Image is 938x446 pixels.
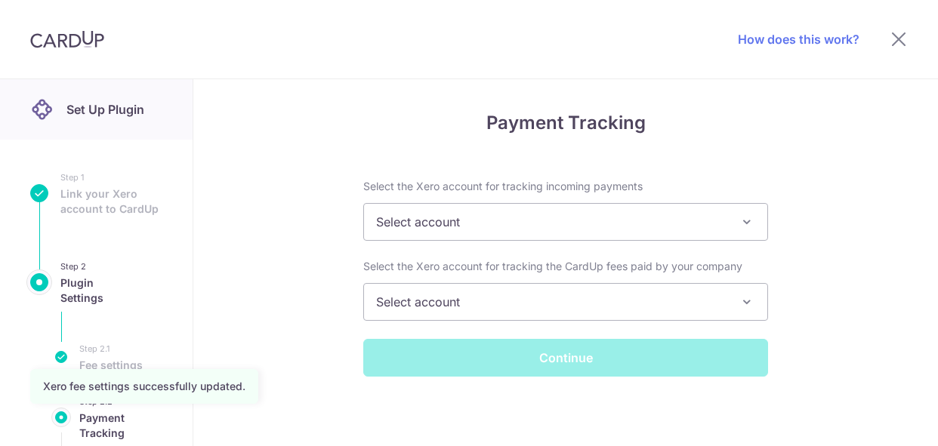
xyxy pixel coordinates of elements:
span: Link your Xero account to CardUp [60,186,162,217]
a: How does this work? [738,32,859,47]
h4: Payment Tracking [363,109,768,137]
span: Select account [364,204,767,240]
span: Select account [364,284,767,320]
label: Select the Xero account for tracking incoming payments [363,179,643,194]
span: Plugin Settings [60,275,162,306]
small: Step 2 [60,259,162,274]
small: Step 1 [60,170,162,185]
span: Select account [363,203,768,241]
label: Select the Xero account for tracking the CardUp fees paid by your company [363,259,742,274]
span: Payment Tracking [79,411,162,441]
span: Select account [363,283,768,321]
img: CardUp [30,30,104,48]
p: Set Up Plugin [66,100,144,118]
div: Xero fee settings successfully updated. [43,379,245,394]
span: Fee settings [79,358,143,373]
small: Step 2.1 [79,341,143,356]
